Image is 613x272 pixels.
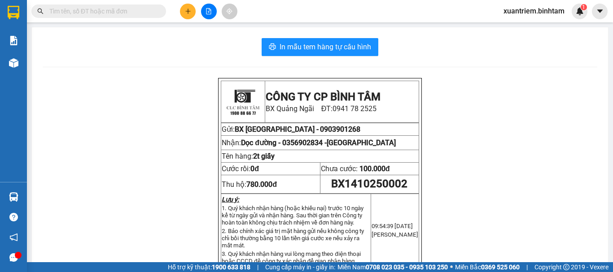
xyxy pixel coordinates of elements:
span: 100.000đ [359,164,390,173]
span: 0941 78 2525 [333,104,377,113]
input: Tìm tên, số ĐT hoặc mã đơn [49,6,155,16]
span: Cung cấp máy in - giấy in: [265,262,335,272]
span: copyright [563,264,569,270]
span: question-circle [9,213,18,221]
span: aim [226,8,232,14]
img: logo-vxr [8,6,19,19]
span: 2t giấy [253,152,275,160]
span: Miền Nam [337,262,448,272]
span: 1 [582,4,585,10]
span: Hỗ trợ kỹ thuật: [168,262,250,272]
span: Tên hàng: [222,152,275,160]
strong: 0708 023 035 - 0935 103 250 [366,263,448,271]
span: BX Quảng Ngãi ĐT: [266,104,377,113]
strong: 780.000đ [246,180,277,189]
sup: 1 [581,4,587,10]
strong: 1900 633 818 [212,263,250,271]
span: In mẫu tem hàng tự cấu hình [280,41,371,52]
span: 1. Quý khách nhận hàng (hoặc khiếu nại) trước 10 ngày kể từ ngày gửi và nhận hàng. Sau thời gian ... [222,205,363,226]
strong: CÔNG TY CP BÌNH TÂM [266,91,381,103]
img: icon-new-feature [576,7,584,15]
span: BX [GEOGRAPHIC_DATA] - [235,125,319,134]
strong: 0369 525 060 [481,263,520,271]
img: warehouse-icon [9,192,18,202]
span: 0903901268 [320,125,360,134]
span: [PERSON_NAME] [372,231,418,238]
span: Chưa cước: [321,164,390,173]
span: | [257,262,258,272]
button: caret-down [592,4,608,19]
img: solution-icon [9,36,18,45]
button: plus [180,4,196,19]
img: logo [223,82,263,122]
span: | [526,262,528,272]
button: file-add [201,4,217,19]
button: printerIn mẫu tem hàng tự cấu hình [262,38,378,56]
span: BX1410250002 [331,177,407,190]
span: printer [269,43,276,52]
span: Miền Bắc [455,262,520,272]
span: Dọc đường - [241,138,327,147]
span: notification [9,233,18,242]
span: 0356902834 - [282,138,327,147]
span: 0đ [250,164,259,173]
span: Gửi: [222,125,235,134]
span: 09:54:39 [DATE] [372,223,413,229]
span: [GEOGRAPHIC_DATA] [327,138,396,147]
span: plus [185,8,191,14]
span: xuantriem.binhtam [496,5,572,17]
span: ⚪️ [450,265,453,269]
span: Cước rồi: [222,164,259,173]
span: 2. Bảo chính xác giá trị mặt hàng gửi nếu không công ty chỉ bồi thường bằng 10 lần tiền giá cước ... [222,228,364,249]
span: Nhận: [222,138,327,147]
img: warehouse-icon [9,58,18,68]
span: Thu hộ: [222,180,277,189]
strong: Lưu ý: [222,196,239,203]
span: file-add [206,8,212,14]
span: 3. Quý khách nhận hàng vui lòng mang theo điện thoại hoặc CCCD đề công ty xác nhận để giao nhận h... [222,250,360,264]
span: message [9,253,18,262]
span: caret-down [596,7,604,15]
span: search [37,8,44,14]
button: aim [222,4,237,19]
